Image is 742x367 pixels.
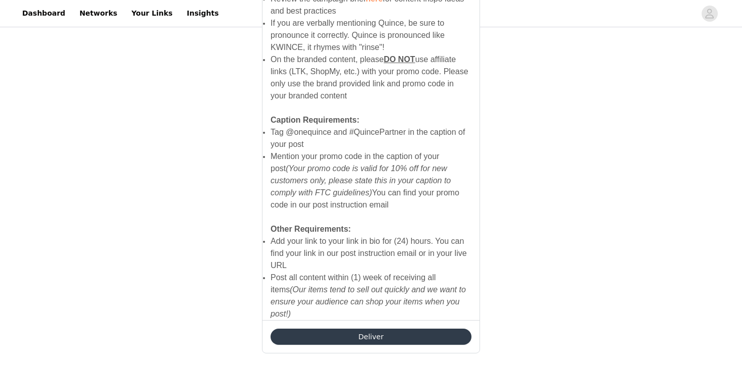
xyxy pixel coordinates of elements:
button: Deliver [271,329,471,345]
span: On the branded content, please use affiliate links (LTK, ShopMy, etc.) with your promo code. Plea... [271,55,468,100]
span: Post all content within (1) week of receiving all items [271,273,466,318]
strong: Other Requirements: [271,225,351,233]
a: Insights [181,2,225,25]
span: If you are verbally mentioning Quince, be sure to pronounce it correctly. Quince is pronounced li... [271,19,445,51]
strong: Caption Requirements: [271,116,359,124]
em: (Your promo code is valid for 10% off for new customers only, please state this in your caption t... [271,164,451,197]
span: Tag @onequince and #QuincePartner in the caption of your post [271,128,465,148]
span: Add your link to your link in bio for (24) hours. You can find your link in our post instruction ... [271,237,467,270]
em: (Our items tend to sell out quickly and we want to ensure your audience can shop your items when ... [271,285,466,318]
a: Networks [73,2,123,25]
span: DO NOT [384,55,415,64]
div: avatar [705,6,714,22]
a: Your Links [125,2,179,25]
a: Dashboard [16,2,71,25]
span: Mention your promo code in the caption of your post You can find your promo code in our post inst... [271,152,459,209]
